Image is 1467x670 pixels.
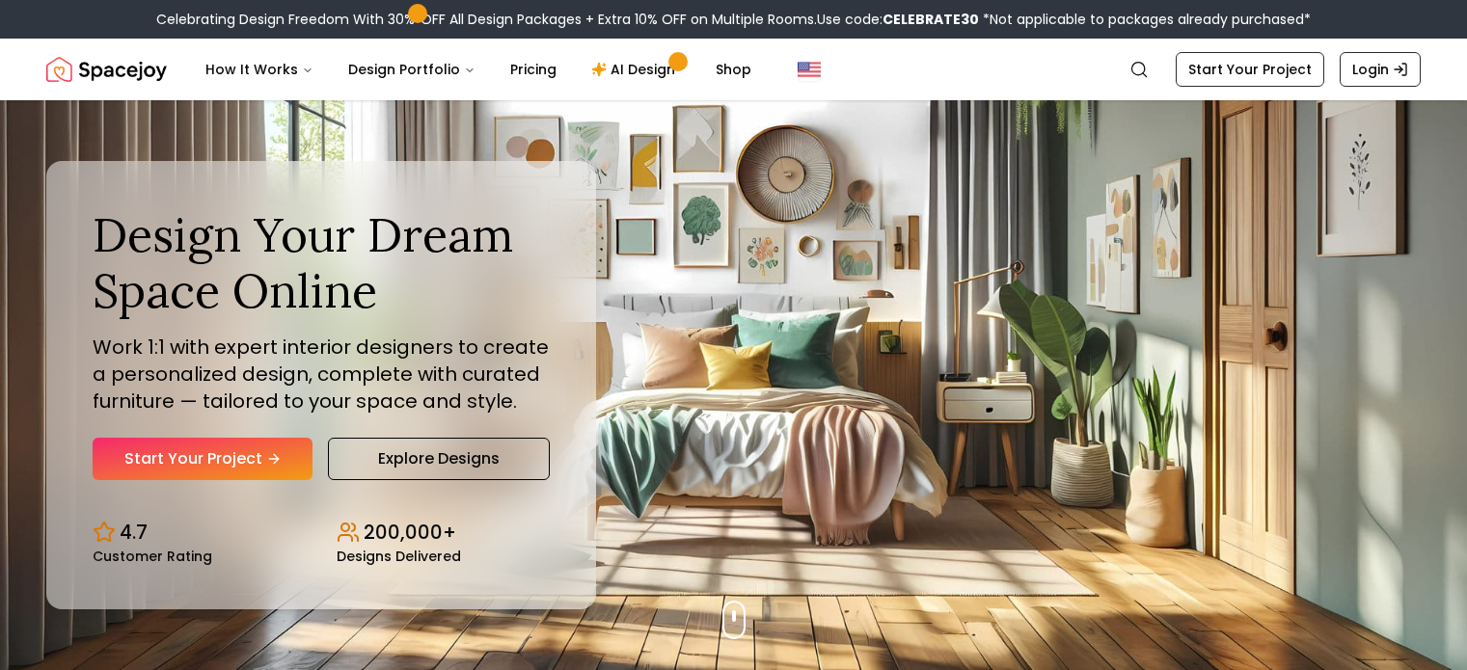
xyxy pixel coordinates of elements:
a: Start Your Project [93,438,312,480]
nav: Main [190,50,767,89]
a: Pricing [495,50,572,89]
a: Spacejoy [46,50,167,89]
p: Work 1:1 with expert interior designers to create a personalized design, complete with curated fu... [93,334,550,415]
a: Explore Designs [328,438,550,480]
span: Use code: [817,10,979,29]
small: Customer Rating [93,549,212,563]
button: Design Portfolio [333,50,491,89]
p: 200,000+ [364,519,456,546]
a: AI Design [576,50,696,89]
p: 4.7 [120,519,148,546]
h1: Design Your Dream Space Online [93,207,550,318]
small: Designs Delivered [337,549,461,563]
a: Shop [700,50,767,89]
b: CELEBRATE30 [883,10,979,29]
nav: Global [46,39,1421,100]
div: Celebrating Design Freedom With 30% OFF All Design Packages + Extra 10% OFF on Multiple Rooms. [156,10,1311,29]
button: How It Works [190,50,329,89]
div: Design stats [93,503,550,563]
a: Start Your Project [1176,52,1324,87]
img: United States [798,58,821,81]
img: Spacejoy Logo [46,50,167,89]
span: *Not applicable to packages already purchased* [979,10,1311,29]
a: Login [1340,52,1421,87]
